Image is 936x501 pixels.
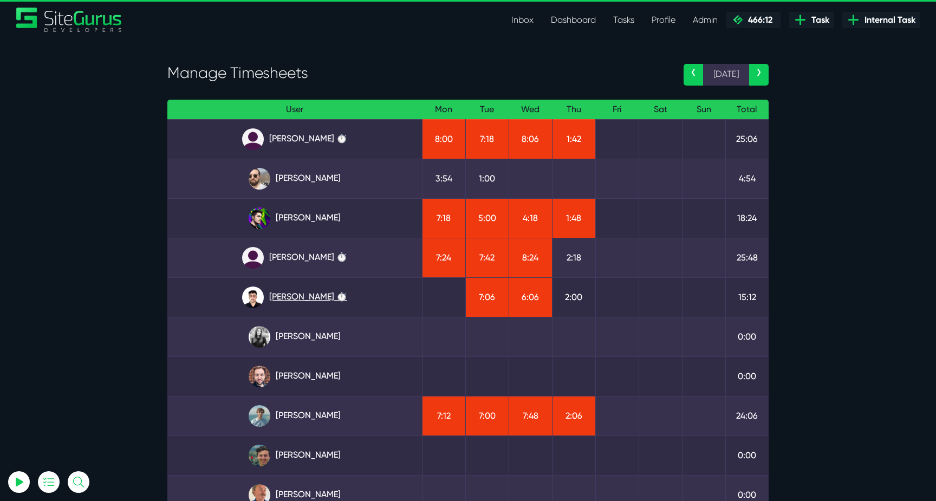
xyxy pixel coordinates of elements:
a: 466:12 [726,12,781,28]
a: [PERSON_NAME] ⏱️ [176,287,413,308]
td: 15:12 [725,277,769,317]
img: xv1kmavyemxtguplm5ir.png [242,287,264,308]
span: 466:12 [744,15,772,25]
img: default_qrqg0b.png [242,247,264,269]
img: tfogtqcjwjterk6idyiu.jpg [249,366,270,387]
a: [PERSON_NAME] ⏱️ [176,247,413,269]
td: 7:18 [465,119,509,159]
td: 2:18 [552,238,595,277]
td: 4:54 [725,159,769,198]
a: [PERSON_NAME] [176,366,413,387]
td: 7:24 [422,238,465,277]
a: Dashboard [542,9,604,31]
td: 7:42 [465,238,509,277]
th: Total [725,100,769,120]
img: Sitegurus Logo [16,8,122,32]
img: ublsy46zpoyz6muduycb.jpg [249,168,270,190]
td: 25:48 [725,238,769,277]
img: tkl4csrki1nqjgf0pb1z.png [249,405,270,427]
th: Thu [552,100,595,120]
td: 8:06 [509,119,552,159]
img: rgqpcqpgtbr9fmz9rxmm.jpg [249,326,270,348]
td: 1:48 [552,198,595,238]
td: 2:06 [552,396,595,435]
a: [PERSON_NAME] [176,207,413,229]
a: ‹ [684,64,703,86]
th: Mon [422,100,465,120]
a: Tasks [604,9,643,31]
td: 7:06 [465,277,509,317]
a: [PERSON_NAME] ⏱️ [176,128,413,150]
a: SiteGurus [16,8,122,32]
a: [PERSON_NAME] [176,326,413,348]
a: [PERSON_NAME] [176,168,413,190]
td: 8:00 [422,119,465,159]
span: [DATE] [703,64,749,86]
td: 0:00 [725,356,769,396]
td: 0:00 [725,435,769,475]
td: 7:18 [422,198,465,238]
td: 0:00 [725,317,769,356]
span: Task [807,14,829,27]
td: 4:18 [509,198,552,238]
td: 8:24 [509,238,552,277]
td: 24:06 [725,396,769,435]
td: 2:00 [552,277,595,317]
img: default_qrqg0b.png [242,128,264,150]
td: 6:06 [509,277,552,317]
a: [PERSON_NAME] [176,405,413,427]
a: › [749,64,769,86]
th: Sun [682,100,725,120]
th: Fri [595,100,639,120]
td: 7:48 [509,396,552,435]
a: Inbox [503,9,542,31]
a: Task [789,12,834,28]
td: 1:42 [552,119,595,159]
td: 5:00 [465,198,509,238]
th: Tue [465,100,509,120]
td: 7:00 [465,396,509,435]
span: Internal Task [860,14,915,27]
td: 25:06 [725,119,769,159]
th: Wed [509,100,552,120]
td: 3:54 [422,159,465,198]
th: User [167,100,422,120]
th: Sat [639,100,682,120]
img: rxuxidhawjjb44sgel4e.png [249,207,270,229]
a: [PERSON_NAME] [176,445,413,466]
a: Internal Task [842,12,920,28]
h3: Manage Timesheets [167,64,667,82]
a: Admin [684,9,726,31]
td: 7:12 [422,396,465,435]
button: Log In [35,191,154,214]
td: 1:00 [465,159,509,198]
input: Email [35,127,154,151]
img: esb8jb8dmrsykbqurfoz.jpg [249,445,270,466]
td: 18:24 [725,198,769,238]
a: Profile [643,9,684,31]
